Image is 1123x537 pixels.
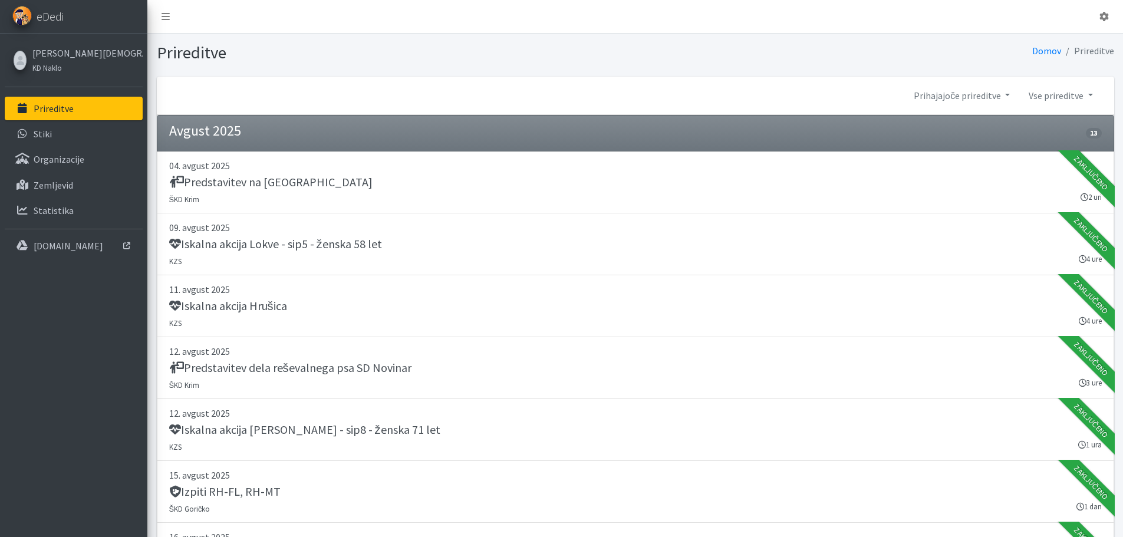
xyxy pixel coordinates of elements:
a: Prihajajoče prireditve [904,84,1019,107]
span: 13 [1086,128,1101,139]
small: KZS [169,318,182,328]
p: Statistika [34,205,74,216]
h4: Avgust 2025 [169,123,241,140]
a: [DOMAIN_NAME] [5,234,143,258]
a: Domov [1032,45,1061,57]
h1: Prireditve [157,42,631,63]
span: eDedi [37,8,64,25]
a: 15. avgust 2025 Izpiti RH-FL, RH-MT ŠKD Goričko 1 dan Zaključeno [157,461,1114,523]
p: 12. avgust 2025 [169,344,1102,358]
p: Organizacije [34,153,84,165]
a: 12. avgust 2025 Predstavitev dela reševalnega psa SD Novinar ŠKD Krim 3 ure Zaključeno [157,337,1114,399]
a: 12. avgust 2025 Iskalna akcija [PERSON_NAME] - sip8 - ženska 71 let KZS 1 ura Zaključeno [157,399,1114,461]
p: 11. avgust 2025 [169,282,1102,296]
p: Stiki [34,128,52,140]
p: Prireditve [34,103,74,114]
h5: Predstavitev dela reševalnega psa SD Novinar [169,361,411,375]
small: ŠKD Goričko [169,504,210,513]
p: [DOMAIN_NAME] [34,240,103,252]
a: 11. avgust 2025 Iskalna akcija Hrušica KZS 4 ure Zaključeno [157,275,1114,337]
small: KD Naklo [32,63,62,73]
p: 04. avgust 2025 [169,159,1102,173]
a: Statistika [5,199,143,222]
a: Stiki [5,122,143,146]
h5: Iskalna akcija Lokve - sip5 - ženska 58 let [169,237,382,251]
p: 09. avgust 2025 [169,220,1102,235]
li: Prireditve [1061,42,1114,60]
a: 09. avgust 2025 Iskalna akcija Lokve - sip5 - ženska 58 let KZS 4 ure Zaključeno [157,213,1114,275]
h5: Iskalna akcija [PERSON_NAME] - sip8 - ženska 71 let [169,423,440,437]
small: KZS [169,442,182,452]
small: ŠKD Krim [169,195,200,204]
h5: Iskalna akcija Hrušica [169,299,287,313]
small: KZS [169,256,182,266]
a: Vse prireditve [1019,84,1102,107]
a: 04. avgust 2025 Predstavitev na [GEOGRAPHIC_DATA] ŠKD Krim 2 uri Zaključeno [157,151,1114,213]
a: Zemljevid [5,173,143,197]
a: Organizacije [5,147,143,171]
h5: Izpiti RH-FL, RH-MT [169,485,281,499]
img: eDedi [12,6,32,25]
h5: Predstavitev na [GEOGRAPHIC_DATA] [169,175,373,189]
small: ŠKD Krim [169,380,200,390]
p: Zemljevid [34,179,73,191]
a: Prireditve [5,97,143,120]
a: [PERSON_NAME][DEMOGRAPHIC_DATA] [32,46,140,60]
p: 15. avgust 2025 [169,468,1102,482]
p: 12. avgust 2025 [169,406,1102,420]
a: KD Naklo [32,60,140,74]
